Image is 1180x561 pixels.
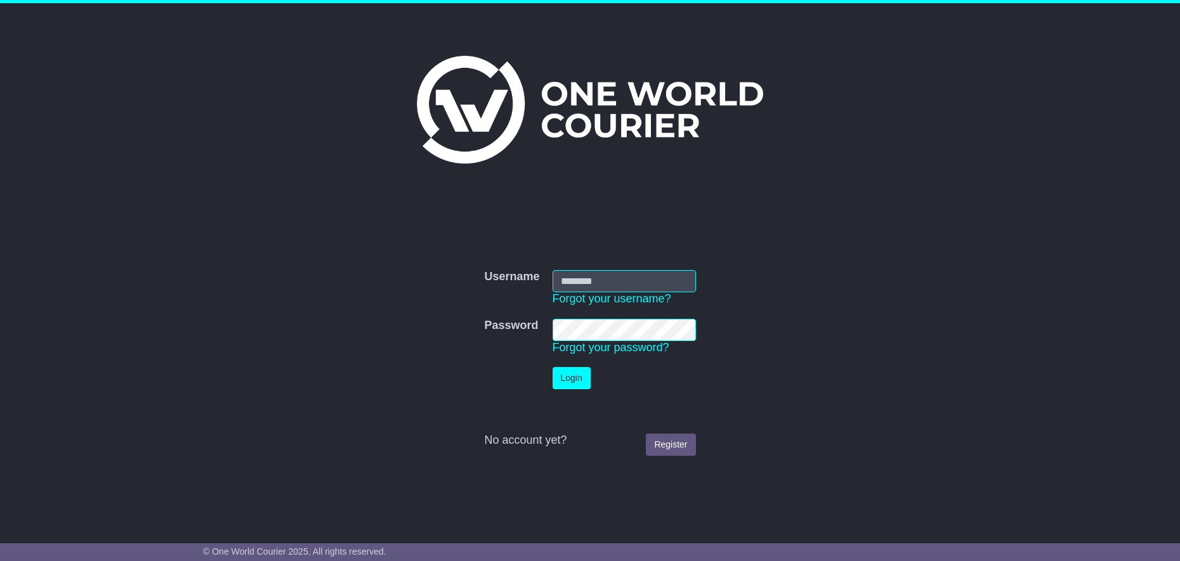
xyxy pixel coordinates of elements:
label: Username [484,270,539,284]
a: Register [646,434,695,456]
button: Login [553,367,591,389]
label: Password [484,319,538,333]
img: One World [417,56,763,164]
a: Forgot your password? [553,341,669,354]
span: © One World Courier 2025. All rights reserved. [203,546,386,557]
div: No account yet? [484,434,695,448]
a: Forgot your username? [553,292,671,305]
